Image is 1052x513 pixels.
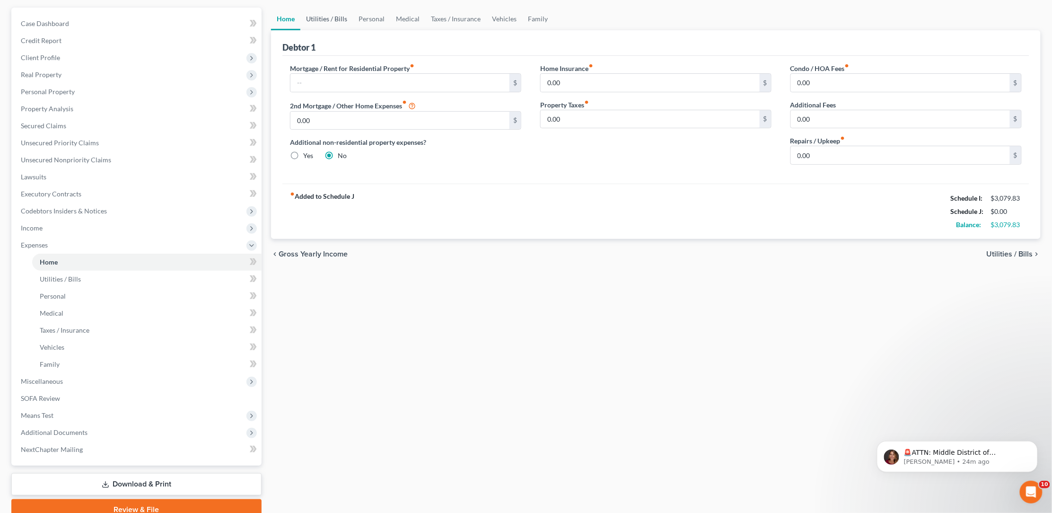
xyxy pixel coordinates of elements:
a: Unsecured Nonpriority Claims [13,151,262,168]
span: NextChapter Mailing [21,445,83,453]
span: Income [21,224,43,232]
div: $ [760,74,771,92]
a: Download & Print [11,473,262,495]
div: $ [1010,110,1021,128]
div: $0.00 [991,207,1022,216]
iframe: Intercom notifications message [863,421,1052,487]
i: fiber_manual_record [841,136,845,141]
a: Property Analysis [13,100,262,117]
label: Additional Fees [790,100,836,110]
a: Medical [32,305,262,322]
label: Condo / HOA Fees [790,63,850,73]
div: $ [509,112,521,130]
i: fiber_manual_record [410,63,414,68]
span: Miscellaneous [21,377,63,385]
a: Family [522,8,553,30]
input: -- [290,74,509,92]
span: Credit Report [21,36,61,44]
strong: Schedule J: [951,207,984,215]
label: Property Taxes [540,100,589,110]
a: Secured Claims [13,117,262,134]
span: Property Analysis [21,105,73,113]
button: Utilities / Bills chevron_right [987,250,1041,258]
input: -- [791,110,1010,128]
i: fiber_manual_record [588,63,593,68]
span: Means Test [21,411,53,419]
span: Vehicles [40,343,64,351]
div: $ [760,110,771,128]
a: NextChapter Mailing [13,441,262,458]
a: Utilities / Bills [300,8,353,30]
a: Vehicles [486,8,522,30]
span: Case Dashboard [21,19,69,27]
i: fiber_manual_record [845,63,850,68]
strong: Schedule I: [951,194,983,202]
input: -- [541,74,760,92]
i: fiber_manual_record [402,100,407,105]
div: $ [1010,74,1021,92]
div: $ [1010,146,1021,164]
div: Debtor 1 [282,42,316,53]
span: Real Property [21,71,61,79]
a: Vehicles [32,339,262,356]
span: Home [40,258,58,266]
a: Medical [390,8,425,30]
div: $3,079.83 [991,194,1022,203]
a: Personal [353,8,390,30]
a: SOFA Review [13,390,262,407]
i: chevron_right [1033,250,1041,258]
span: Codebtors Insiders & Notices [21,207,107,215]
a: Taxes / Insurance [32,322,262,339]
strong: Balance: [956,221,982,229]
a: Home [32,254,262,271]
i: fiber_manual_record [584,100,589,105]
label: Yes [303,151,313,160]
div: $ [509,74,521,92]
label: No [338,151,347,160]
strong: Added to Schedule J [290,192,354,231]
label: 2nd Mortgage / Other Home Expenses [290,100,416,111]
span: Lawsuits [21,173,46,181]
i: chevron_left [271,250,279,258]
span: Family [40,360,60,368]
a: Personal [32,288,262,305]
a: Credit Report [13,32,262,49]
span: Gross Yearly Income [279,250,348,258]
a: Lawsuits [13,168,262,186]
span: Expenses [21,241,48,249]
a: Family [32,356,262,373]
span: Executory Contracts [21,190,81,198]
label: Mortgage / Rent for Residential Property [290,63,414,73]
button: chevron_left Gross Yearly Income [271,250,348,258]
span: 10 [1039,481,1050,488]
span: SOFA Review [21,394,60,402]
span: Utilities / Bills [987,250,1033,258]
a: Utilities / Bills [32,271,262,288]
a: Taxes / Insurance [425,8,486,30]
input: -- [791,146,1010,164]
span: Utilities / Bills [40,275,81,283]
span: Medical [40,309,63,317]
a: Case Dashboard [13,15,262,32]
span: Personal Property [21,88,75,96]
i: fiber_manual_record [290,192,295,196]
a: Executory Contracts [13,186,262,203]
span: Unsecured Priority Claims [21,139,99,147]
span: Additional Documents [21,428,88,436]
span: Personal [40,292,66,300]
label: Home Insurance [540,63,593,73]
a: Unsecured Priority Claims [13,134,262,151]
div: $3,079.83 [991,220,1022,230]
span: Secured Claims [21,122,66,130]
iframe: Intercom live chat [1020,481,1043,504]
label: Additional non-residential property expenses? [290,137,521,147]
a: Home [271,8,300,30]
span: Client Profile [21,53,60,62]
span: Unsecured Nonpriority Claims [21,156,111,164]
input: -- [791,74,1010,92]
input: -- [290,112,509,130]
